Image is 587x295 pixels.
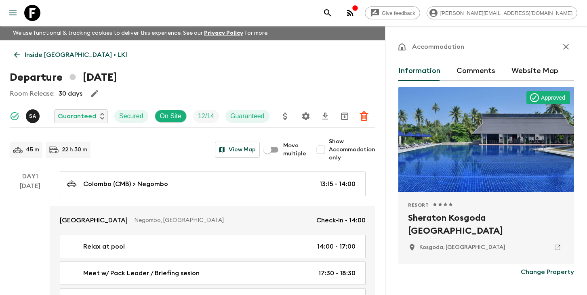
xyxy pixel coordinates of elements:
[5,5,21,21] button: menu
[398,61,440,81] button: Information
[316,215,366,225] p: Check-in - 14:00
[277,108,293,124] button: Update Price, Early Bird Discount and Costs
[204,30,243,36] a: Privacy Policy
[10,26,272,40] p: We use functional & tracking cookies to deliver this experience. See our for more.
[26,109,41,123] button: SA
[317,242,356,251] p: 14:00 - 17:00
[60,172,366,196] a: Colombo (CMB) > Negombo13:15 - 14:00
[215,142,260,158] button: View Map
[10,89,55,98] p: Room Release:
[25,50,128,60] p: Inside [GEOGRAPHIC_DATA] • LK1
[198,111,214,121] p: 12 / 14
[408,202,429,208] span: Resort
[83,242,125,251] p: Relax at pool
[60,235,366,258] a: Relax at pool14:00 - 17:00
[408,211,564,237] h2: Sheraton Kosgoda [GEOGRAPHIC_DATA]
[114,110,148,123] div: Secured
[283,142,306,158] span: Move multiple
[521,264,574,280] button: Change Property
[317,108,333,124] button: Download CSV
[329,138,375,162] span: Show Accommodation only
[50,206,375,235] a: [GEOGRAPHIC_DATA]Negombo, [GEOGRAPHIC_DATA]Check-in - 14:00
[62,146,87,154] p: 22 h 30 m
[436,10,577,16] span: [PERSON_NAME][EMAIL_ADDRESS][DOMAIN_NAME]
[457,61,495,81] button: Comments
[511,61,558,81] button: Website Map
[521,267,574,277] p: Change Property
[337,108,353,124] button: Archive (Completed, Cancelled or Unsynced Departures only)
[83,179,168,189] p: Colombo (CMB) > Negombo
[193,110,219,123] div: Trip Fill
[59,89,82,98] p: 30 days
[60,215,128,225] p: [GEOGRAPHIC_DATA]
[318,268,356,278] p: 17:30 - 18:30
[377,10,420,16] span: Give feedback
[427,6,577,19] div: [PERSON_NAME][EMAIL_ADDRESS][DOMAIN_NAME]
[356,108,372,124] button: Delete
[10,172,50,181] p: Day 1
[320,179,356,189] p: 13:15 - 14:00
[10,47,132,63] a: Inside [GEOGRAPHIC_DATA] • LK1
[398,87,574,192] div: Photo of Sheraton Kosgoda Turtle Beach Resort
[10,111,19,121] svg: Synced Successfully
[365,6,420,19] a: Give feedback
[298,108,314,124] button: Settings
[10,69,117,86] h1: Departure [DATE]
[83,268,200,278] p: Meet w/ Pack Leader / Briefing sesion
[412,42,464,52] p: Accommodation
[419,243,505,251] p: Kosgoda, Sri Lanka
[29,113,36,119] p: S A
[60,262,366,285] a: Meet w/ Pack Leader / Briefing sesion17:30 - 18:30
[155,110,187,123] div: On Site
[160,111,181,121] p: On Site
[58,111,96,121] p: Guaranteed
[26,146,39,154] p: 45 m
[541,94,565,102] p: Approved
[119,111,143,121] p: Secured
[230,111,265,121] p: Guaranteed
[26,112,41,118] span: Suren Abeykoon
[134,216,310,224] p: Negombo, [GEOGRAPHIC_DATA]
[320,5,336,21] button: search adventures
